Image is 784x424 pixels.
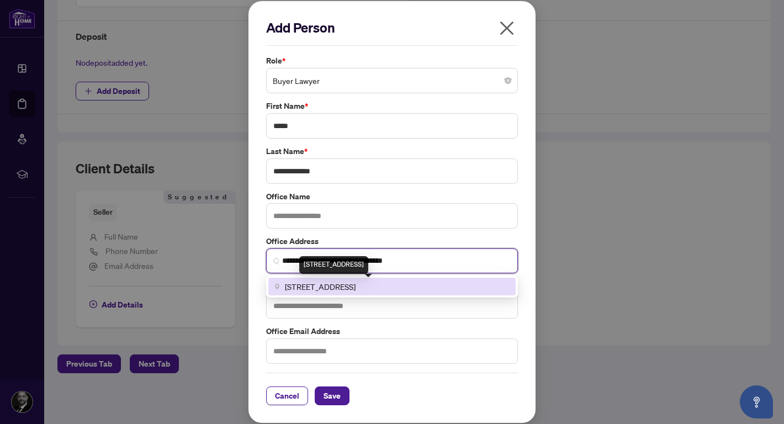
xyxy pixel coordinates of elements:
span: Cancel [275,387,299,405]
label: Office Email Address [266,325,518,337]
span: close [498,19,516,37]
button: Save [315,386,349,405]
span: close-circle [505,77,511,84]
h2: Add Person [266,19,518,36]
label: Office Name [266,190,518,203]
label: First Name [266,100,518,112]
label: Role [266,55,518,67]
span: Save [324,387,341,405]
img: search_icon [273,258,280,264]
label: Office Address [266,235,518,247]
span: Buyer Lawyer [273,70,511,91]
label: Last Name [266,145,518,157]
button: Cancel [266,386,308,405]
button: Open asap [740,385,773,418]
span: [STREET_ADDRESS] [285,280,356,293]
div: [STREET_ADDRESS] [299,256,368,274]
